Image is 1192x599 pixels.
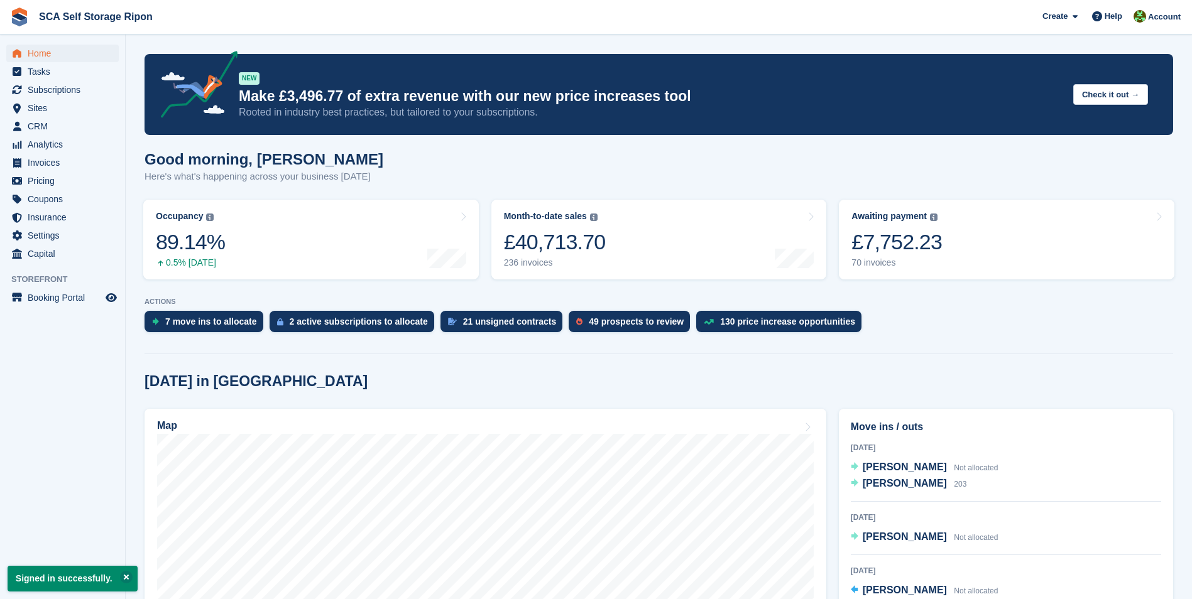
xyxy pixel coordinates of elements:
[165,316,257,326] div: 7 move ins to allocate
[6,99,119,117] a: menu
[851,229,942,255] div: £7,752.23
[576,318,582,325] img: prospect-51fa495bee0391a8d652442698ab0144808aea92771e9ea1ae160a38d050c398.svg
[156,211,203,222] div: Occupancy
[11,273,125,286] span: Storefront
[150,51,238,122] img: price-adjustments-announcement-icon-8257ccfd72463d97f412b2fc003d46551f7dbcb40ab6d574587a9cd5c0d94...
[504,257,606,268] div: 236 invoices
[28,63,103,80] span: Tasks
[851,565,1161,576] div: [DATE]
[239,105,1063,119] p: Rooted in industry best practices, but tailored to your subscriptions.
[34,6,158,27] a: SCA Self Storage Ripon
[589,316,684,326] div: 49 prospects to review
[1148,11,1181,23] span: Account
[851,583,998,599] a: [PERSON_NAME] Not allocated
[6,45,119,62] a: menu
[104,290,119,305] a: Preview store
[696,311,868,338] a: 130 price increase opportunities
[1134,10,1146,23] img: Kelly Neesham
[145,170,383,184] p: Here's what's happening across your business [DATE]
[145,298,1173,306] p: ACTIONS
[463,316,557,326] div: 21 unsigned contracts
[720,316,855,326] div: 130 price increase opportunities
[6,289,119,306] a: menu
[504,211,587,222] div: Month-to-date sales
[239,87,1063,105] p: Make £3,496.77 of extra revenue with our new price increases tool
[143,200,479,279] a: Occupancy 89.14% 0.5% [DATE]
[28,227,103,244] span: Settings
[28,208,103,226] span: Insurance
[156,257,225,268] div: 0.5% [DATE]
[6,227,119,244] a: menu
[145,311,270,338] a: 7 move ins to allocate
[28,45,103,62] span: Home
[145,151,383,168] h1: Good morning, [PERSON_NAME]
[1073,84,1148,105] button: Check it out →
[8,566,138,591] p: Signed in successfully.
[270,311,440,338] a: 2 active subscriptions to allocate
[851,442,1161,453] div: [DATE]
[28,289,103,306] span: Booking Portal
[590,213,598,221] img: icon-info-grey-7440780725fd019a000dd9b08b2336e03edf1995a4989e88bcd33f0948082b44.svg
[28,245,103,262] span: Capital
[863,585,947,595] span: [PERSON_NAME]
[954,586,998,595] span: Not allocated
[569,311,696,338] a: 49 prospects to review
[152,318,159,325] img: move_ins_to_allocate_icon-fdf77a2bb77ea45bf5b3d319d69a93e2d87916cf1d5bf7949dd705db3b84f3ca.svg
[28,99,103,117] span: Sites
[239,72,260,85] div: NEW
[954,533,998,542] span: Not allocated
[6,245,119,262] a: menu
[28,172,103,190] span: Pricing
[863,461,947,472] span: [PERSON_NAME]
[290,316,428,326] div: 2 active subscriptions to allocate
[6,172,119,190] a: menu
[145,373,368,390] h2: [DATE] in [GEOGRAPHIC_DATA]
[6,117,119,135] a: menu
[1042,10,1068,23] span: Create
[954,480,966,488] span: 203
[863,478,947,488] span: [PERSON_NAME]
[6,154,119,171] a: menu
[851,476,967,492] a: [PERSON_NAME] 203
[440,311,569,338] a: 21 unsigned contracts
[28,136,103,153] span: Analytics
[28,81,103,99] span: Subscriptions
[504,229,606,255] div: £40,713.70
[6,63,119,80] a: menu
[954,463,998,472] span: Not allocated
[851,419,1161,434] h2: Move ins / outs
[10,8,29,26] img: stora-icon-8386f47178a22dfd0bd8f6a31ec36ba5ce8667c1dd55bd0f319d3a0aa187defe.svg
[851,211,927,222] div: Awaiting payment
[851,512,1161,523] div: [DATE]
[6,190,119,208] a: menu
[448,318,457,325] img: contract_signature_icon-13c848040528278c33f63329250d36e43548de30e8caae1d1a13099fd9432cc5.svg
[6,136,119,153] a: menu
[851,529,998,546] a: [PERSON_NAME] Not allocated
[28,190,103,208] span: Coupons
[704,319,714,325] img: price_increase_opportunities-93ffe204e8149a01c8c9dc8f82e8f89637d9d84a8eef4429ea346261dce0b2c0.svg
[157,420,177,431] h2: Map
[28,117,103,135] span: CRM
[851,460,998,476] a: [PERSON_NAME] Not allocated
[277,318,283,326] img: active_subscription_to_allocate_icon-d502201f5373d7db506a760aba3b589e785aa758c864c3986d89f69b8ff3...
[156,229,225,255] div: 89.14%
[6,81,119,99] a: menu
[6,208,119,226] a: menu
[28,154,103,171] span: Invoices
[839,200,1174,279] a: Awaiting payment £7,752.23 70 invoices
[206,213,214,221] img: icon-info-grey-7440780725fd019a000dd9b08b2336e03edf1995a4989e88bcd33f0948082b44.svg
[1105,10,1122,23] span: Help
[863,531,947,542] span: [PERSON_NAME]
[930,213,938,221] img: icon-info-grey-7440780725fd019a000dd9b08b2336e03edf1995a4989e88bcd33f0948082b44.svg
[491,200,827,279] a: Month-to-date sales £40,713.70 236 invoices
[851,257,942,268] div: 70 invoices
